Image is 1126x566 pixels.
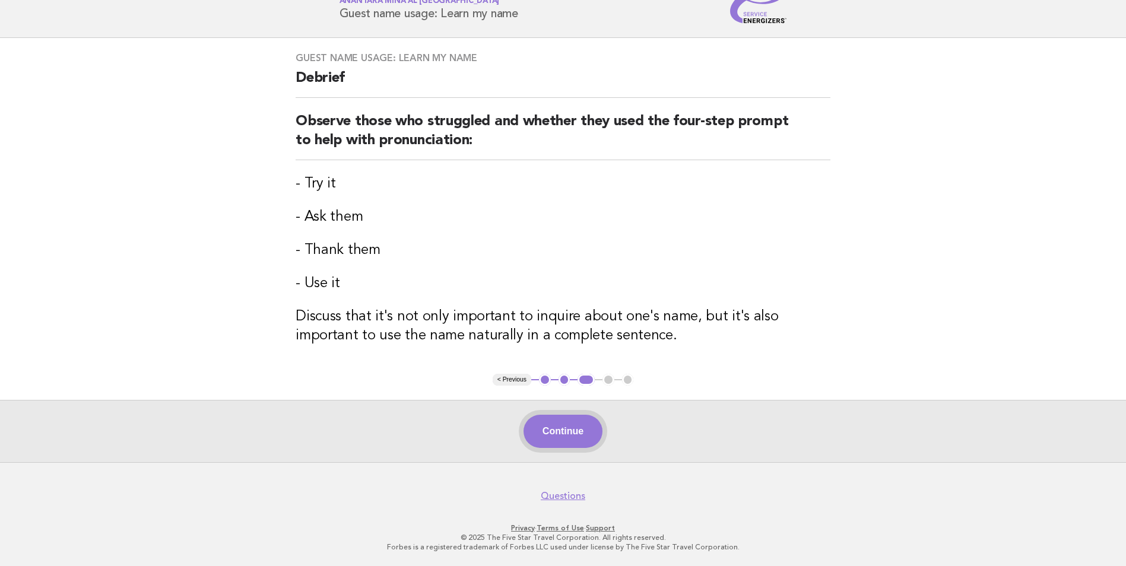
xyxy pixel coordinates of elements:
[537,524,584,532] a: Terms of Use
[200,533,927,542] p: © 2025 The Five Star Travel Corporation. All rights reserved.
[296,112,830,160] h2: Observe those who struggled and whether they used the four-step prompt to help with pronunciation:
[586,524,615,532] a: Support
[200,542,927,552] p: Forbes is a registered trademark of Forbes LLC used under license by The Five Star Travel Corpora...
[559,374,570,386] button: 2
[296,52,830,64] h3: Guest name usage: Learn my name
[541,490,585,502] a: Questions
[511,524,535,532] a: Privacy
[296,241,830,260] h3: - Thank them
[200,523,927,533] p: · ·
[296,307,830,345] h3: Discuss that it's not only important to inquire about one's name, but it's also important to use ...
[296,69,830,98] h2: Debrief
[493,374,531,386] button: < Previous
[296,208,830,227] h3: - Ask them
[296,174,830,193] h3: - Try it
[296,274,830,293] h3: - Use it
[578,374,595,386] button: 3
[524,415,602,448] button: Continue
[539,374,551,386] button: 1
